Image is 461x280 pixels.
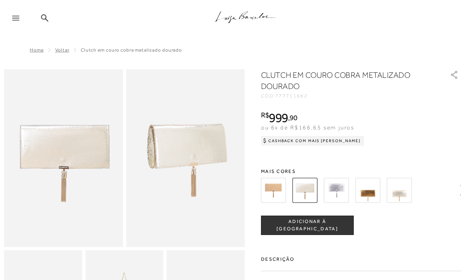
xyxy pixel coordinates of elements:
[250,119,339,125] span: ou 6x de R$166,65 sem juros
[4,66,118,236] img: image
[449,12,455,17] span: 0
[310,170,334,194] img: CLUTCH EM COURO COBRA METALIZADO PRATA
[250,66,395,88] h1: CLUTCH EM COURO COBRA METALIZADO DOURADO
[250,89,404,94] div: CÓD:
[250,162,457,166] span: Mais cores
[121,66,235,236] img: image
[340,170,364,194] img: CLUTCH EM METALIZADO BRONZE
[250,130,348,139] div: Cashback com Mais [PERSON_NAME]
[280,170,304,194] img: CLUTCH EM COURO COBRA METALIZADO DOURADO
[250,170,274,194] img: CLUTCH DE RÁFIA BEGE
[258,106,276,119] span: 999
[250,209,338,222] span: ADICIONAR À [GEOGRAPHIC_DATA]
[250,271,315,277] a: Acesse o Guia de Cuidados
[53,45,66,50] a: Voltar
[250,107,258,114] i: R$
[29,45,42,50] a: Home
[77,45,174,50] span: CLUTCH EM COURO COBRA METALIZADO DOURADO
[250,206,339,225] button: ADICIONAR À [GEOGRAPHIC_DATA]
[276,109,285,116] i: ,
[370,170,394,194] img: CLUTCH EM METALIZADO DOURADO
[444,13,454,23] button: 0
[250,237,457,260] label: Descrição
[264,89,295,94] span: 777711662
[277,109,285,117] span: 90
